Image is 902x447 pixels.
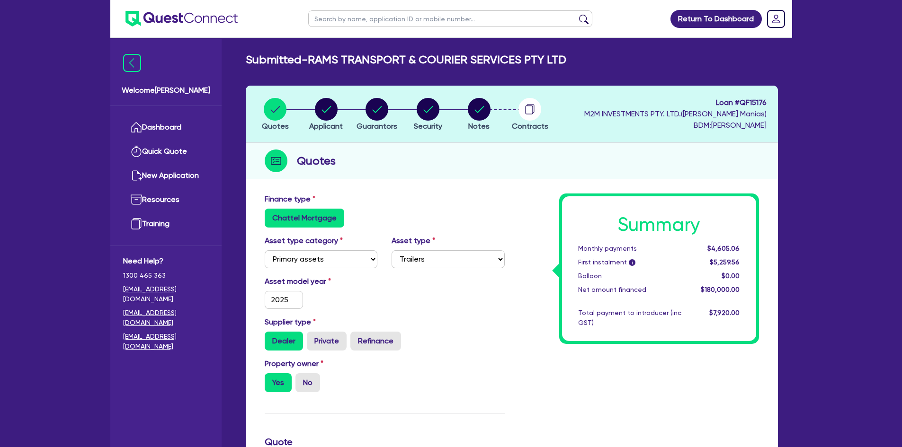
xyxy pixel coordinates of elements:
span: Welcome [PERSON_NAME] [122,85,210,96]
label: Chattel Mortgage [265,209,344,228]
img: step-icon [265,149,287,172]
img: quick-quote [131,146,142,157]
span: Guarantors [357,122,397,131]
span: BDM: [PERSON_NAME] [584,120,767,131]
div: Total payment to introducer (inc GST) [571,308,688,328]
div: Net amount financed [571,285,688,295]
button: Applicant [309,97,343,132]
span: $7,920.00 [709,309,740,316]
span: $0.00 [722,272,740,280]
a: [EMAIL_ADDRESS][DOMAIN_NAME] [123,308,209,328]
label: Dealer [265,332,303,351]
span: $180,000.00 [701,286,740,293]
h2: Submitted - RAMS TRANSPORT & COURIER SERVICES PTY LTD [246,53,566,67]
a: Training [123,212,209,236]
div: Balloon [571,271,688,281]
button: Security [413,97,443,132]
label: Asset type category [265,235,343,246]
span: Notes [468,122,490,131]
label: Property owner [265,358,323,369]
button: Guarantors [356,97,398,132]
a: [EMAIL_ADDRESS][DOMAIN_NAME] [123,284,209,304]
a: Resources [123,188,209,212]
span: Security [414,122,442,131]
label: Finance type [265,193,315,205]
img: icon-menu-close [123,54,141,72]
a: Quick Quote [123,140,209,164]
div: First instalment [571,257,688,267]
button: Notes [467,97,491,132]
span: $4,605.06 [707,245,740,252]
span: $5,259.56 [710,258,740,266]
span: Applicant [309,122,343,131]
label: Asset type [392,235,435,246]
span: Need Help? [123,255,209,267]
h1: Summary [578,213,740,236]
div: Monthly payments [571,244,688,254]
span: i [629,259,635,266]
a: [EMAIL_ADDRESS][DOMAIN_NAME] [123,332,209,351]
a: Dropdown toggle [764,7,788,31]
a: New Application [123,164,209,188]
img: training [131,218,142,229]
span: M2M INVESTMENTS PTY. LTD. ( [PERSON_NAME] Manias ) [584,109,767,118]
label: Refinance [350,332,401,351]
a: Dashboard [123,115,209,140]
label: Supplier type [265,316,316,328]
input: Search by name, application ID or mobile number... [308,10,592,27]
img: new-application [131,170,142,181]
span: Contracts [512,122,548,131]
label: No [295,373,320,392]
button: Quotes [261,97,289,132]
img: quest-connect-logo-blue [125,11,238,26]
h2: Quotes [297,152,336,169]
label: Asset model year [258,276,385,287]
span: 1300 465 363 [123,271,209,280]
a: Return To Dashboard [670,10,762,28]
label: Yes [265,373,292,392]
span: Loan # QF15176 [584,97,767,108]
button: Contracts [511,97,549,132]
img: resources [131,194,142,205]
span: Quotes [262,122,289,131]
label: Private [307,332,347,351]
